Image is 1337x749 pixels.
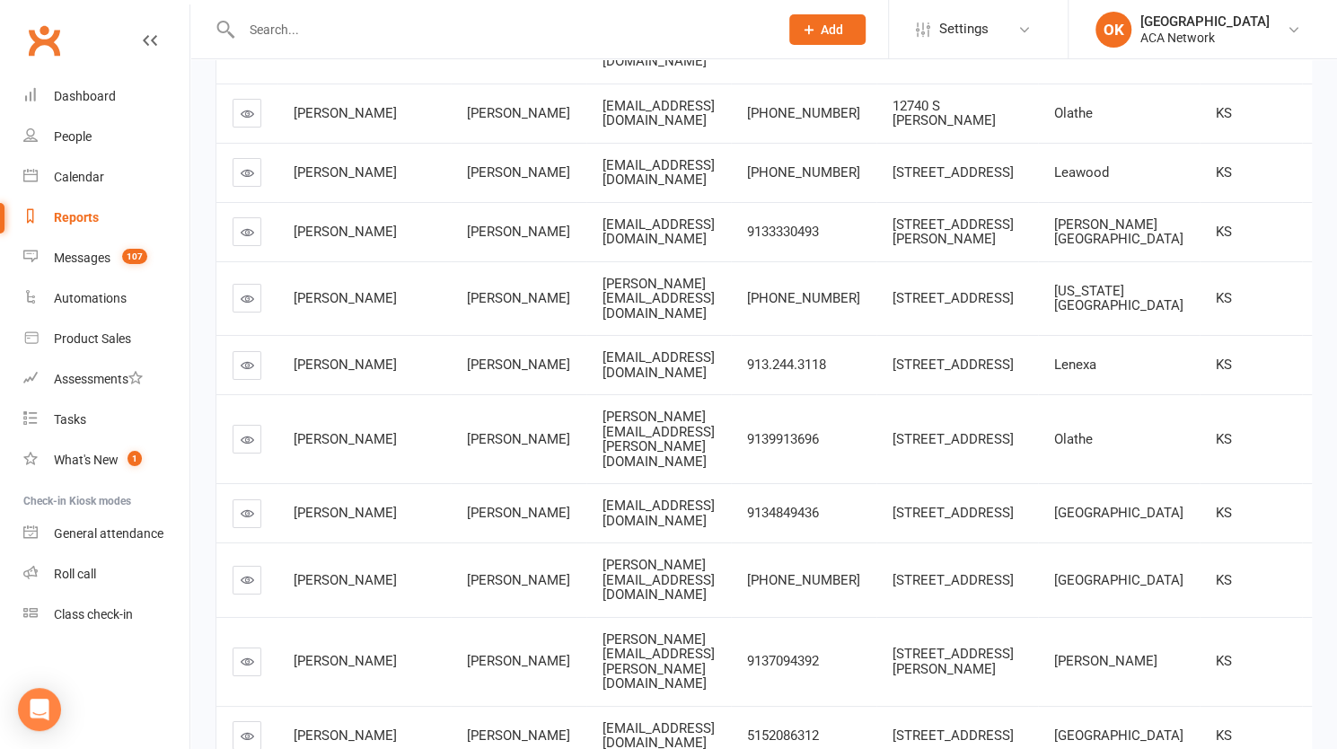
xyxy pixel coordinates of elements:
[893,572,1014,588] span: [STREET_ADDRESS]
[467,505,570,521] span: [PERSON_NAME]
[603,631,715,692] span: [PERSON_NAME][EMAIL_ADDRESS][PERSON_NAME][DOMAIN_NAME]
[294,653,397,669] span: [PERSON_NAME]
[294,431,397,447] span: [PERSON_NAME]
[23,514,189,554] a: General attendance kiosk mode
[23,238,189,278] a: Messages 107
[1054,105,1093,121] span: Olathe
[294,105,397,121] span: [PERSON_NAME]
[18,688,61,731] div: Open Intercom Messenger
[467,431,570,447] span: [PERSON_NAME]
[1216,653,1232,669] span: KS
[1054,164,1109,181] span: Leawood
[54,412,86,427] div: Tasks
[23,319,189,359] a: Product Sales
[294,290,397,306] span: [PERSON_NAME]
[893,290,1014,306] span: [STREET_ADDRESS]
[54,567,96,581] div: Roll call
[467,224,570,240] span: [PERSON_NAME]
[467,357,570,373] span: [PERSON_NAME]
[1216,224,1232,240] span: KS
[603,349,715,381] span: [EMAIL_ADDRESS][DOMAIN_NAME]
[122,249,147,264] span: 107
[294,224,397,240] span: [PERSON_NAME]
[1054,357,1096,373] span: Lenexa
[603,557,715,603] span: [PERSON_NAME][EMAIL_ADDRESS][DOMAIN_NAME]
[54,526,163,541] div: General attendance
[747,505,819,521] span: 9134849436
[54,89,116,103] div: Dashboard
[23,595,189,635] a: Class kiosk mode
[23,157,189,198] a: Calendar
[294,357,397,373] span: [PERSON_NAME]
[1140,13,1270,30] div: [GEOGRAPHIC_DATA]
[1216,290,1232,306] span: KS
[467,105,570,121] span: [PERSON_NAME]
[54,607,133,621] div: Class check-in
[467,727,570,744] span: [PERSON_NAME]
[747,357,826,373] span: 913.244.3118
[467,653,570,669] span: [PERSON_NAME]
[747,290,860,306] span: [PHONE_NUMBER]
[1216,572,1232,588] span: KS
[23,554,189,595] a: Roll call
[747,105,860,121] span: [PHONE_NUMBER]
[54,210,99,225] div: Reports
[893,98,996,129] span: 12740 S [PERSON_NAME]
[128,451,142,466] span: 1
[1216,164,1232,181] span: KS
[1054,431,1093,447] span: Olathe
[54,129,92,144] div: People
[1054,283,1183,314] span: [US_STATE][GEOGRAPHIC_DATA]
[747,224,819,240] span: 9133330493
[747,572,860,588] span: [PHONE_NUMBER]
[893,646,1014,677] span: [STREET_ADDRESS][PERSON_NAME]
[23,440,189,480] a: What's New1
[23,117,189,157] a: People
[23,400,189,440] a: Tasks
[54,453,119,467] div: What's New
[603,498,715,529] span: [EMAIL_ADDRESS][DOMAIN_NAME]
[1216,357,1232,373] span: KS
[294,164,397,181] span: [PERSON_NAME]
[821,22,843,37] span: Add
[54,170,104,184] div: Calendar
[23,76,189,117] a: Dashboard
[54,372,143,386] div: Assessments
[893,164,1014,181] span: [STREET_ADDRESS]
[789,14,866,45] button: Add
[747,431,819,447] span: 9139913696
[1216,105,1232,121] span: KS
[23,198,189,238] a: Reports
[1054,216,1183,248] span: [PERSON_NAME][GEOGRAPHIC_DATA]
[1216,431,1232,447] span: KS
[294,727,397,744] span: [PERSON_NAME]
[893,431,1014,447] span: [STREET_ADDRESS]
[893,505,1014,521] span: [STREET_ADDRESS]
[467,164,570,181] span: [PERSON_NAME]
[1054,572,1183,588] span: [GEOGRAPHIC_DATA]
[1054,653,1157,669] span: [PERSON_NAME]
[23,359,189,400] a: Assessments
[54,251,110,265] div: Messages
[1054,727,1183,744] span: [GEOGRAPHIC_DATA]
[603,157,715,189] span: [EMAIL_ADDRESS][DOMAIN_NAME]
[747,653,819,669] span: 9137094392
[54,331,131,346] div: Product Sales
[294,505,397,521] span: [PERSON_NAME]
[294,572,397,588] span: [PERSON_NAME]
[1216,727,1232,744] span: KS
[467,572,570,588] span: [PERSON_NAME]
[893,727,1014,744] span: [STREET_ADDRESS]
[603,409,715,470] span: [PERSON_NAME][EMAIL_ADDRESS][PERSON_NAME][DOMAIN_NAME]
[893,216,1014,248] span: [STREET_ADDRESS][PERSON_NAME]
[467,290,570,306] span: [PERSON_NAME]
[747,727,819,744] span: 5152086312
[603,216,715,248] span: [EMAIL_ADDRESS][DOMAIN_NAME]
[22,18,66,63] a: Clubworx
[1095,12,1131,48] div: OK
[603,98,715,129] span: [EMAIL_ADDRESS][DOMAIN_NAME]
[603,276,715,322] span: [PERSON_NAME][EMAIL_ADDRESS][DOMAIN_NAME]
[1216,505,1232,521] span: KS
[747,164,860,181] span: [PHONE_NUMBER]
[939,9,989,49] span: Settings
